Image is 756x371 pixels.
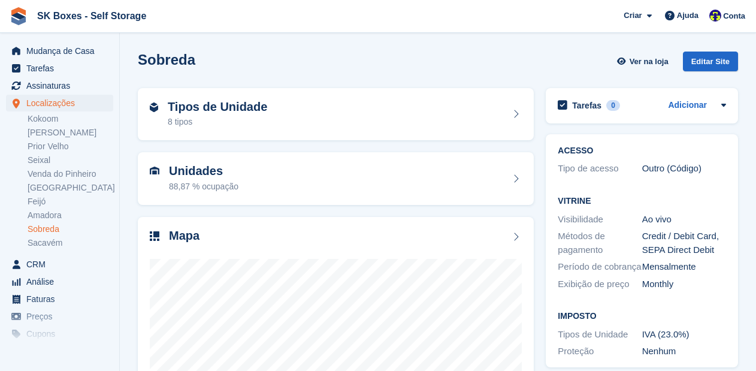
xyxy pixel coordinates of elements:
a: menu [6,60,113,77]
div: 0 [606,100,620,111]
div: Métodos de pagamento [558,230,642,257]
span: CRM [26,256,98,273]
a: Seixal [28,155,113,166]
a: Venda do Pinheiro [28,168,113,180]
a: menu [6,325,113,342]
a: menu [6,291,113,307]
div: 88,87 % ocupação [169,180,238,193]
a: menu [6,95,113,111]
div: Monthly [642,278,726,291]
span: Cupons [26,325,98,342]
a: Sobreda [28,224,113,235]
div: Nenhum [642,345,726,358]
a: Prior Velho [28,141,113,152]
div: Credit / Debit Card, SEPA Direct Debit [642,230,726,257]
a: Feijó [28,196,113,207]
div: Tipo de acesso [558,162,642,176]
a: Adicionar [668,99,707,113]
span: Proteção [26,343,98,360]
div: Visibilidade [558,213,642,227]
h2: Tipos de Unidade [168,100,267,114]
a: Ver na loja [615,52,673,71]
a: SK Boxes - Self Storage [32,6,151,26]
h2: Unidades [169,164,238,178]
span: Mudança de Casa [26,43,98,59]
h2: Mapa [169,229,199,243]
span: Ajuda [677,10,698,22]
span: Conta [723,10,745,22]
h2: Sobreda [138,52,195,68]
div: IVA (23.0%) [642,328,726,342]
div: Mensalmente [642,260,726,274]
div: Exibição de preço [558,278,642,291]
span: Faturas [26,291,98,307]
a: menu [6,256,113,273]
a: Editar Site [683,52,738,76]
h2: Tarefas [572,100,601,111]
div: Proteção [558,345,642,358]
a: Amadora [28,210,113,221]
span: Preços [26,308,98,325]
a: Kokoom [28,113,113,125]
span: Tarefas [26,60,98,77]
a: [PERSON_NAME] [28,127,113,138]
img: map-icn-33ee37083ee616e46c38cad1a60f524a97daa1e2b2c8c0bc3eb3415660979fc1.svg [150,231,159,241]
a: menu [6,273,113,290]
span: Localizações [26,95,98,111]
span: Assinaturas [26,77,98,94]
img: unit-icn-7be61d7bf1b0ce9d3e12c5938cc71ed9869f7b940bace4675aadf7bd6d80202e.svg [150,167,159,175]
a: menu [6,43,113,59]
img: Rita Ferreira [709,10,721,22]
a: [GEOGRAPHIC_DATA] [28,182,113,194]
a: Unidades 88,87 % ocupação [138,152,534,205]
img: stora-icon-8386f47178a22dfd0bd8f6a31ec36ba5ce8667c1dd55bd0f319d3a0aa187defe.svg [10,7,28,25]
h2: Vitrine [558,197,726,206]
div: Tipos de Unidade [558,328,642,342]
div: Outro (Código) [642,162,726,176]
h2: Imposto [558,312,726,321]
a: menu [6,77,113,94]
div: Editar Site [683,52,738,71]
div: Ao vivo [642,213,726,227]
span: Ver na loja [630,56,669,68]
a: menu [6,343,113,360]
h2: ACESSO [558,146,726,156]
div: Período de cobrança [558,260,642,274]
span: Análise [26,273,98,290]
a: menu [6,308,113,325]
a: Sacavém [28,237,113,249]
a: Tipos de Unidade 8 tipos [138,88,534,141]
span: Criar [624,10,642,22]
img: unit-type-icn-2b2737a686de81e16bb02015468b77c625bbabd49415b5ef34ead5e3b44a266d.svg [150,102,158,112]
div: 8 tipos [168,116,267,128]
